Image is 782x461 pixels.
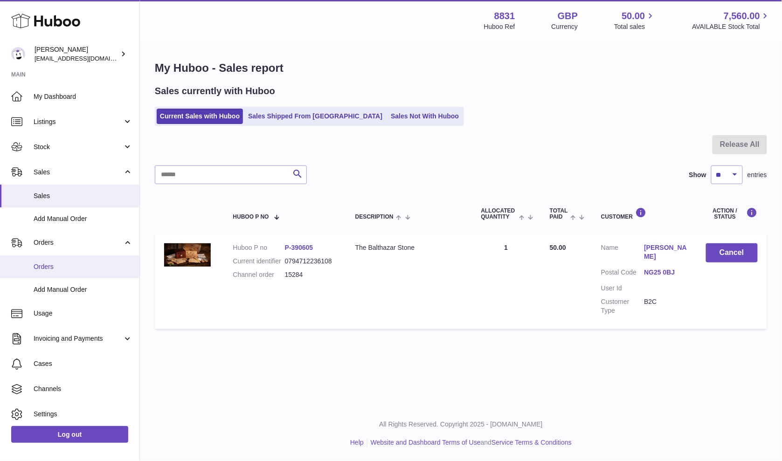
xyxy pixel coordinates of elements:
span: Orders [34,238,123,247]
a: P-390605 [285,244,313,251]
a: Sales Shipped From [GEOGRAPHIC_DATA] [245,109,386,124]
p: All Rights Reserved. Copyright 2025 - [DOMAIN_NAME] [147,420,775,429]
button: Cancel [706,243,758,262]
dt: Channel order [233,270,285,279]
a: Service Terms & Conditions [491,439,572,446]
span: Usage [34,309,132,318]
dd: 0794712236108 [285,257,337,266]
img: rob@themysteryagency.com [11,47,25,61]
dt: Huboo P no [233,243,285,252]
span: entries [747,171,767,179]
span: Add Manual Order [34,285,132,294]
span: 50.00 [550,244,566,251]
div: Huboo Ref [484,22,515,31]
span: AVAILABLE Stock Total [692,22,771,31]
strong: 8831 [494,10,515,22]
span: Invoicing and Payments [34,334,123,343]
img: 1640116874.jpg [164,243,211,267]
span: Huboo P no [233,214,269,220]
span: 7,560.00 [724,10,760,22]
span: My Dashboard [34,92,132,101]
a: NG25 0BJ [644,268,687,277]
span: 50.00 [622,10,645,22]
a: Sales Not With Huboo [388,109,462,124]
li: and [367,438,572,447]
dt: Current identifier [233,257,285,266]
span: Orders [34,262,132,271]
dt: User Id [601,284,644,293]
a: Log out [11,426,128,443]
span: Listings [34,117,123,126]
span: Settings [34,410,132,419]
a: Help [350,439,364,446]
a: 7,560.00 AVAILABLE Stock Total [692,10,771,31]
span: Cases [34,359,132,368]
span: ALLOCATED Quantity [481,208,517,220]
div: The Balthazar Stone [355,243,463,252]
dd: B2C [644,297,687,315]
span: Stock [34,143,123,151]
label: Show [689,171,706,179]
h1: My Huboo - Sales report [155,61,767,76]
dt: Postal Code [601,268,644,279]
dt: Name [601,243,644,263]
span: Total paid [550,208,568,220]
div: Action / Status [706,207,758,220]
div: Currency [552,22,578,31]
div: [PERSON_NAME] [35,45,118,63]
dd: 15284 [285,270,337,279]
td: 1 [472,234,540,329]
span: [EMAIL_ADDRESS][DOMAIN_NAME] [35,55,137,62]
dt: Customer Type [601,297,644,315]
span: Channels [34,385,132,393]
a: 50.00 Total sales [614,10,656,31]
a: Current Sales with Huboo [157,109,243,124]
span: Sales [34,168,123,177]
a: [PERSON_NAME] [644,243,687,261]
span: Add Manual Order [34,214,132,223]
h2: Sales currently with Huboo [155,85,275,97]
span: Sales [34,192,132,200]
span: Description [355,214,394,220]
a: Website and Dashboard Terms of Use [371,439,481,446]
span: Total sales [614,22,656,31]
div: Customer [601,207,687,220]
strong: GBP [558,10,578,22]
